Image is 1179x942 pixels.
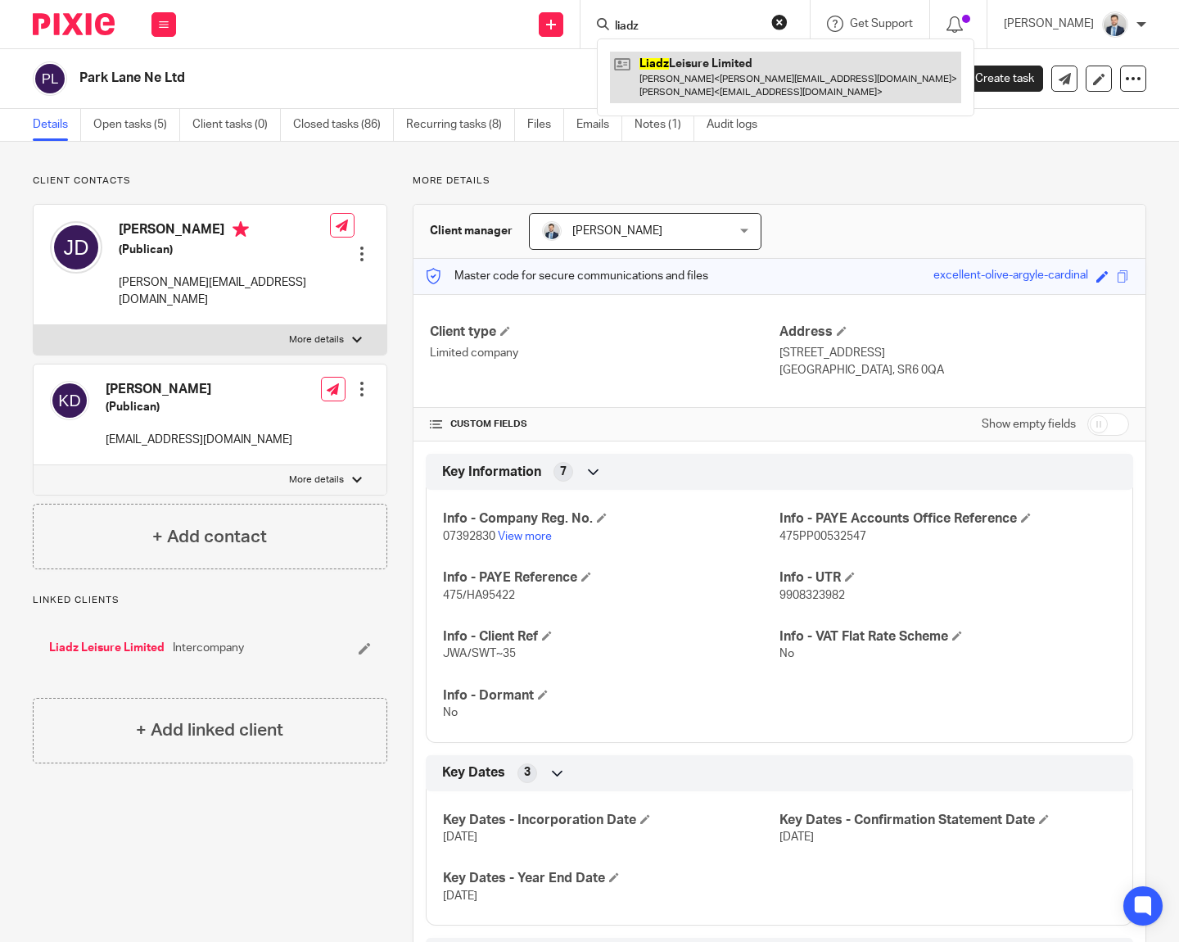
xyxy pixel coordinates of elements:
h4: Address [779,324,1129,341]
a: Details [33,109,81,141]
p: Limited company [430,345,779,361]
label: Show empty fields [982,416,1076,433]
a: Audit logs [707,109,770,141]
a: Open tasks (5) [93,109,180,141]
h4: + Add linked client [136,718,283,743]
a: Create task [948,66,1043,92]
img: Pixie [33,13,115,35]
img: svg%3E [50,221,102,274]
h4: Info - VAT Flat Rate Scheme [779,628,1116,645]
h4: [PERSON_NAME] [106,381,292,398]
h4: + Add contact [152,524,267,550]
h4: Info - Dormant [443,687,779,704]
span: [DATE] [443,890,477,902]
a: Notes (1) [635,109,694,141]
span: Key Information [442,464,541,481]
p: [PERSON_NAME] [1004,16,1094,32]
p: Linked clients [33,594,387,607]
span: 9908323982 [779,590,845,601]
h4: Info - UTR [779,569,1116,586]
p: Master code for secure communications and files [426,268,708,284]
h4: Info - Company Reg. No. [443,510,779,528]
a: Recurring tasks (8) [406,109,515,141]
a: View more [498,531,552,542]
h2: Park Lane Ne Ltd [79,70,755,87]
span: 7 [560,464,567,480]
span: [DATE] [443,831,477,843]
p: More details [289,333,344,346]
a: Liadz Leisure Limited [49,640,165,656]
img: svg%3E [50,381,89,420]
span: 07392830 [443,531,495,542]
a: Closed tasks (86) [293,109,394,141]
input: Search [613,20,761,34]
span: No [779,648,794,659]
h4: Info - Client Ref [443,628,779,645]
span: JWA/SWT~35 [443,648,516,659]
span: 475PP00532547 [779,531,866,542]
a: Emails [576,109,622,141]
a: Client tasks (0) [192,109,281,141]
p: [STREET_ADDRESS] [779,345,1129,361]
h5: (Publican) [119,242,330,258]
h4: [PERSON_NAME] [119,221,330,242]
img: LinkedIn%20Profile.jpeg [542,221,562,241]
span: 475/HA95422 [443,590,515,601]
p: More details [413,174,1146,188]
h4: Info - PAYE Reference [443,569,779,586]
h4: Key Dates - Year End Date [443,870,779,887]
span: No [443,707,458,718]
h4: Client type [430,324,779,341]
p: [EMAIL_ADDRESS][DOMAIN_NAME] [106,432,292,448]
span: Intercompany [173,640,244,656]
span: [DATE] [779,831,814,843]
a: Files [527,109,564,141]
h4: Info - PAYE Accounts Office Reference [779,510,1116,528]
img: svg%3E [33,61,67,96]
h4: Key Dates - Confirmation Statement Date [779,812,1116,829]
i: Primary [233,221,249,238]
span: Key Dates [442,764,505,781]
p: Client contacts [33,174,387,188]
p: More details [289,473,344,487]
p: [PERSON_NAME][EMAIL_ADDRESS][DOMAIN_NAME] [119,274,330,308]
button: Clear [771,14,788,30]
h4: CUSTOM FIELDS [430,418,779,431]
span: Get Support [850,18,913,29]
img: LinkedIn%20Profile.jpeg [1102,11,1128,38]
div: excellent-olive-argyle-cardinal [933,267,1088,286]
span: 3 [524,764,531,781]
span: [PERSON_NAME] [572,225,662,237]
h5: (Publican) [106,399,292,415]
h4: Key Dates - Incorporation Date [443,812,779,829]
p: [GEOGRAPHIC_DATA], SR6 0QA [779,362,1129,378]
h3: Client manager [430,223,513,239]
